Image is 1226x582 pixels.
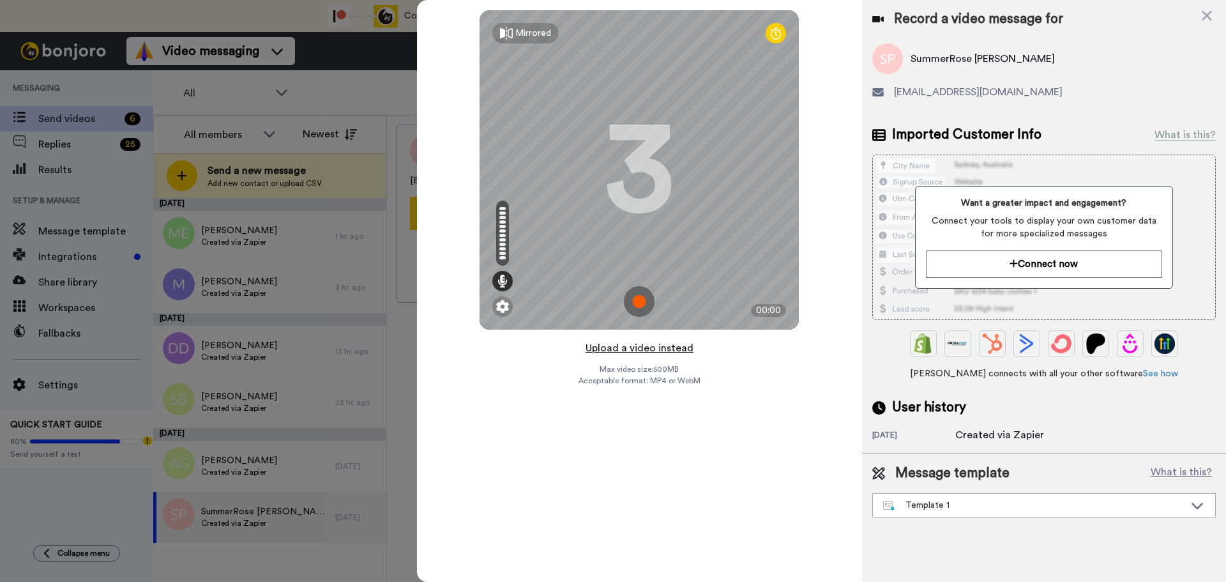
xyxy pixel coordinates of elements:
img: Patreon [1086,333,1106,354]
img: Ontraport [948,333,968,354]
span: Imported Customer Info [892,125,1041,144]
div: 00:00 [751,304,786,317]
img: Drip [1120,333,1140,354]
span: Want a greater impact and engagement? [926,197,1162,210]
button: Upload a video instead [582,340,697,356]
a: See how [1143,369,1178,378]
span: Acceptable format: MP4 or WebM [579,376,700,386]
img: GoHighLevel [1154,333,1175,354]
img: Shopify [913,333,934,354]
button: Connect now [926,250,1162,278]
span: Message template [895,464,1010,483]
div: [DATE] [872,430,955,443]
img: ActiveCampaign [1017,333,1037,354]
span: Connect your tools to display your own customer data for more specialized messages [926,215,1162,240]
div: Created via Zapier [955,427,1044,443]
img: ic_gear.svg [496,300,509,313]
img: ic_record_start.svg [624,286,655,317]
div: What is this? [1154,127,1216,142]
span: [PERSON_NAME] connects with all your other software [872,367,1216,380]
span: Max video size: 500 MB [600,364,679,374]
img: Hubspot [982,333,1003,354]
img: ConvertKit [1051,333,1071,354]
span: User history [892,398,966,417]
img: nextgen-template.svg [883,501,895,511]
div: 3 [604,122,674,218]
div: Template 1 [883,499,1184,512]
button: What is this? [1147,464,1216,483]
